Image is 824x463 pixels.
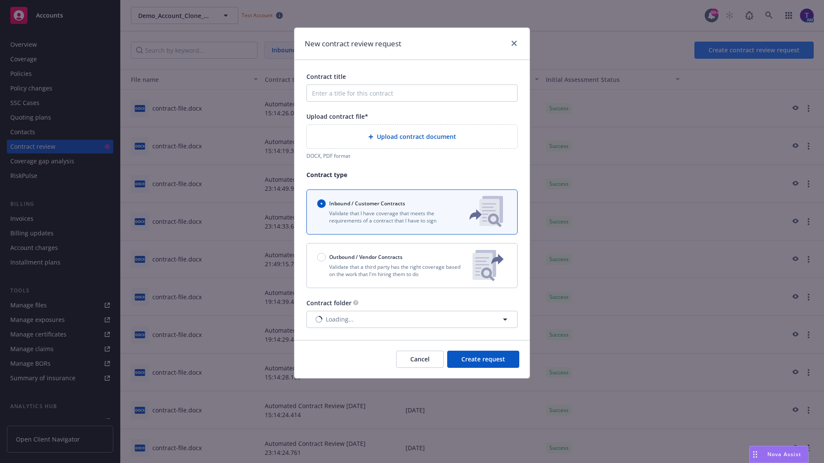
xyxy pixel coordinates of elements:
[306,72,346,81] span: Contract title
[317,263,466,278] p: Validate that a third party has the right coverage based on the work that I'm hiring them to do
[306,112,368,120] span: Upload contract file*
[306,311,518,328] button: Loading...
[447,351,519,368] button: Create request
[410,355,430,363] span: Cancel
[329,200,405,207] span: Inbound / Customer Contracts
[509,38,519,48] a: close
[306,124,518,149] div: Upload contract document
[306,299,351,307] span: Contract folder
[749,446,809,463] button: Nova Assist
[461,355,505,363] span: Create request
[396,351,444,368] button: Cancel
[317,210,455,224] p: Validate that I have coverage that meets the requirements of a contract that I have to sign
[317,253,326,262] input: Outbound / Vendor Contracts
[306,170,518,179] p: Contract type
[306,84,518,102] input: Enter a title for this contract
[306,189,518,235] button: Inbound / Customer ContractsValidate that I have coverage that meets the requirements of a contra...
[306,152,518,159] div: DOCX, PDF format
[750,446,760,463] div: Drag to move
[377,132,456,141] span: Upload contract document
[306,243,518,288] button: Outbound / Vendor ContractsValidate that a third party has the right coverage based on the work t...
[305,38,401,49] h1: New contract review request
[329,253,403,261] span: Outbound / Vendor Contracts
[767,451,801,458] span: Nova Assist
[326,315,354,324] span: Loading...
[317,199,326,208] input: Inbound / Customer Contracts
